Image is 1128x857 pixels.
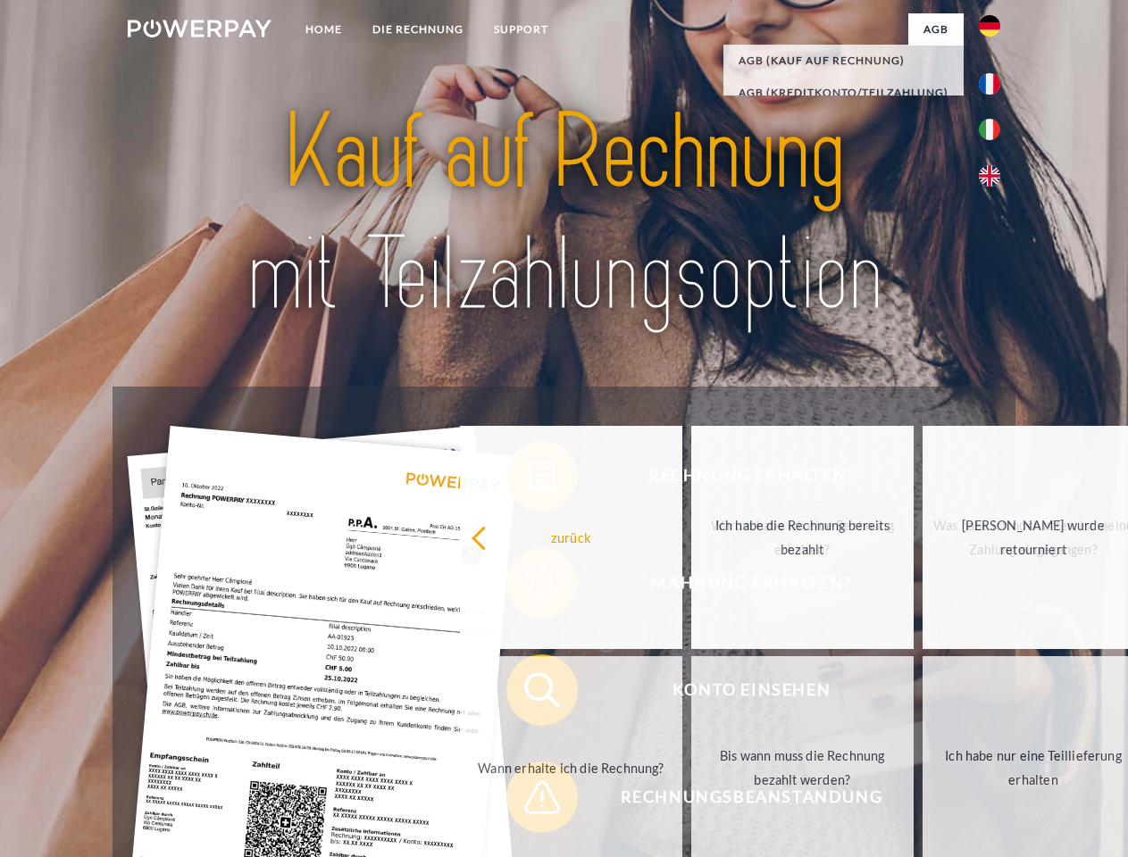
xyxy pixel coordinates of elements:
[979,119,1000,140] img: it
[979,73,1000,95] img: fr
[702,513,903,562] div: Ich habe die Rechnung bereits bezahlt
[479,13,564,46] a: SUPPORT
[979,165,1000,187] img: en
[723,77,964,109] a: AGB (Kreditkonto/Teilzahlung)
[128,20,272,37] img: logo-powerpay-white.svg
[290,13,357,46] a: Home
[471,755,672,779] div: Wann erhalte ich die Rechnung?
[171,86,957,342] img: title-powerpay_de.svg
[702,744,903,792] div: Bis wann muss die Rechnung bezahlt werden?
[723,45,964,77] a: AGB (Kauf auf Rechnung)
[357,13,479,46] a: DIE RECHNUNG
[979,15,1000,37] img: de
[908,13,964,46] a: agb
[471,525,672,549] div: zurück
